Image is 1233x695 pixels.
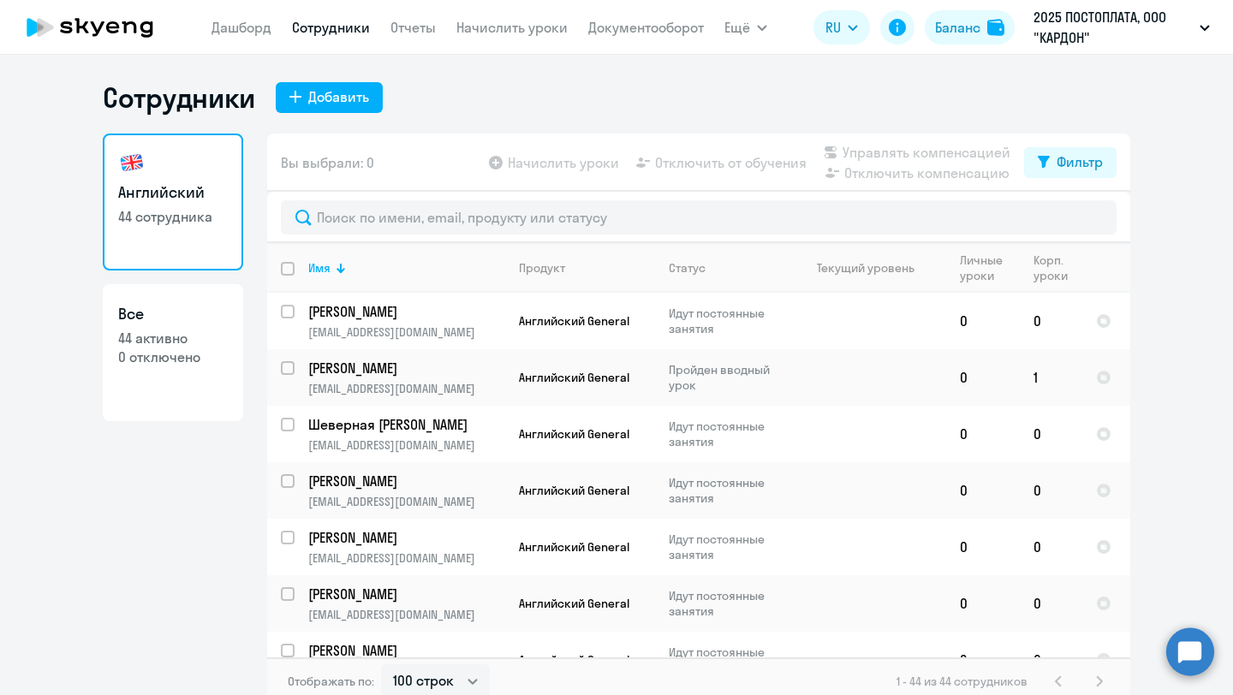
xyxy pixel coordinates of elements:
[946,462,1020,519] td: 0
[669,588,786,619] p: Идут постоянные занятия
[519,260,565,276] div: Продукт
[519,370,629,385] span: Английский General
[519,313,629,329] span: Английский General
[946,575,1020,632] td: 0
[292,19,370,36] a: Сотрудники
[308,641,502,660] p: [PERSON_NAME]
[1020,575,1082,632] td: 0
[519,539,629,555] span: Английский General
[308,359,504,377] a: [PERSON_NAME]
[308,86,369,107] div: Добавить
[669,419,786,449] p: Идут постоянные занятия
[669,260,706,276] div: Статус
[308,302,502,321] p: [PERSON_NAME]
[946,406,1020,462] td: 0
[103,284,243,421] a: Все44 активно0 отключено
[308,494,504,509] p: [EMAIL_ADDRESS][DOMAIN_NAME]
[308,472,502,490] p: [PERSON_NAME]
[281,152,374,173] span: Вы выбрали: 0
[1020,462,1082,519] td: 0
[118,181,228,204] h3: Английский
[308,641,504,660] a: [PERSON_NAME]
[308,302,504,321] a: [PERSON_NAME]
[390,19,436,36] a: Отчеты
[935,17,980,38] div: Баланс
[1020,632,1082,688] td: 0
[1057,151,1103,172] div: Фильтр
[308,585,504,603] a: [PERSON_NAME]
[669,260,786,276] div: Статус
[724,17,750,38] span: Ещё
[669,306,786,336] p: Идут постоянные занятия
[276,82,383,113] button: Добавить
[669,475,786,506] p: Идут постоянные занятия
[801,260,945,276] div: Текущий уровень
[1033,252,1081,283] div: Корп. уроки
[1024,147,1117,178] button: Фильтр
[308,381,504,396] p: [EMAIL_ADDRESS][DOMAIN_NAME]
[825,17,841,38] span: RU
[308,324,504,340] p: [EMAIL_ADDRESS][DOMAIN_NAME]
[669,645,786,675] p: Идут постоянные занятия
[946,519,1020,575] td: 0
[946,632,1020,688] td: 3
[669,362,786,393] p: Пройден вводный урок
[669,532,786,562] p: Идут постоянные занятия
[118,149,146,176] img: english
[308,607,504,622] p: [EMAIL_ADDRESS][DOMAIN_NAME]
[308,415,504,434] a: Шеверная [PERSON_NAME]
[308,550,504,566] p: [EMAIL_ADDRESS][DOMAIN_NAME]
[1020,519,1082,575] td: 0
[1025,7,1218,48] button: 2025 ПОСТОПЛАТА, ООО "КАРДОН"
[308,528,504,547] a: [PERSON_NAME]
[1033,7,1193,48] p: 2025 ПОСТОПЛАТА, ООО "КАРДОН"
[960,252,1004,283] div: Личные уроки
[896,674,1027,689] span: 1 - 44 из 44 сотрудников
[946,349,1020,406] td: 0
[724,10,767,45] button: Ещё
[519,596,629,611] span: Английский General
[519,426,629,442] span: Английский General
[281,200,1117,235] input: Поиск по имени, email, продукту или статусу
[588,19,704,36] a: Документооборот
[1020,406,1082,462] td: 0
[118,303,228,325] h3: Все
[1020,349,1082,406] td: 1
[946,293,1020,349] td: 0
[118,329,228,347] p: 44 активно
[1033,252,1068,283] div: Корп. уроки
[456,19,568,36] a: Начислить уроки
[519,260,654,276] div: Продукт
[308,260,331,276] div: Имя
[308,437,504,453] p: [EMAIL_ADDRESS][DOMAIN_NAME]
[813,10,870,45] button: RU
[960,252,1019,283] div: Личные уроки
[288,674,374,689] span: Отображать по:
[987,19,1004,36] img: balance
[308,472,504,490] a: [PERSON_NAME]
[519,483,629,498] span: Английский General
[118,347,228,366] p: 0 отключено
[308,528,502,547] p: [PERSON_NAME]
[519,652,629,668] span: Английский General
[103,80,255,115] h1: Сотрудники
[925,10,1015,45] button: Балансbalance
[1020,293,1082,349] td: 0
[308,585,502,603] p: [PERSON_NAME]
[103,134,243,270] a: Английский44 сотрудника
[308,260,504,276] div: Имя
[118,207,228,226] p: 44 сотрудника
[308,359,502,377] p: [PERSON_NAME]
[817,260,914,276] div: Текущий уровень
[211,19,271,36] a: Дашборд
[308,415,502,434] p: Шеверная [PERSON_NAME]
